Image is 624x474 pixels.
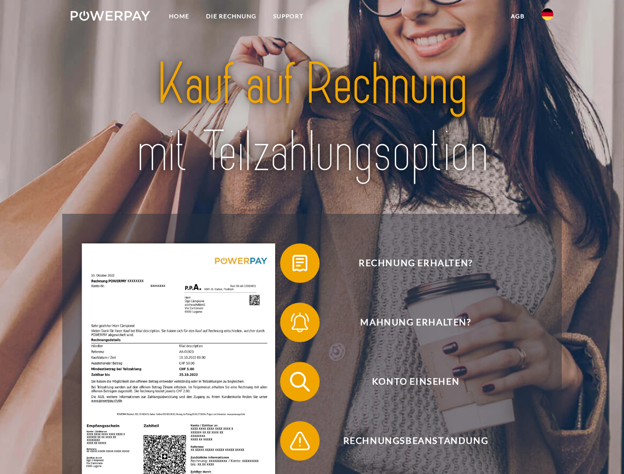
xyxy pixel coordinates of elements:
img: qb_search.svg [288,369,312,394]
a: agb [502,7,533,25]
img: qb_bell.svg [288,310,312,335]
img: de [541,8,553,20]
img: logo-powerpay-white.svg [71,11,150,21]
img: qb_warning.svg [288,429,312,453]
a: Home [161,7,198,25]
button: Konto einsehen [280,362,537,401]
img: qb_bill.svg [288,251,312,276]
span: Rechnungsbeanstandung [294,421,537,461]
a: DIE RECHNUNG [198,7,265,25]
button: Rechnung erhalten? [280,243,537,283]
a: SUPPORT [265,7,312,25]
button: Mahnung erhalten? [280,303,537,342]
button: Rechnungsbeanstandung [280,421,537,461]
img: title-powerpay_de.svg [94,47,530,189]
span: Rechnung erhalten? [294,243,537,283]
span: Konto einsehen [294,362,537,401]
span: Mahnung erhalten? [294,303,537,342]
